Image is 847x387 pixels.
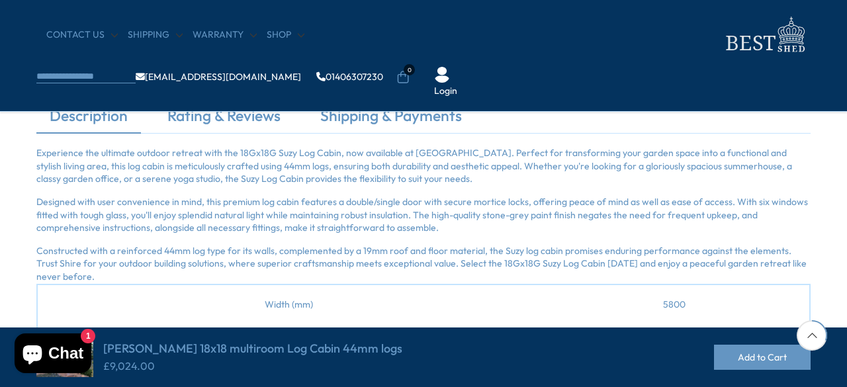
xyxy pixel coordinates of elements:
td: 5800 [540,324,810,364]
a: Login [434,85,457,98]
inbox-online-store-chat: Shopify online store chat [11,333,95,376]
p: Experience the ultimate outdoor retreat with the 18Gx18G Suzy Log Cabin, now available at [GEOGRA... [36,147,811,186]
a: Warranty [193,28,257,42]
a: Shipping & Payments [307,105,475,133]
a: 0 [396,71,410,84]
a: Shop [267,28,304,42]
p: Designed with user convenience in mind, this premium log cabin features a double/single door with... [36,196,811,235]
h4: [PERSON_NAME] 18x18 multiroom Log Cabin 44mm logs [103,341,402,356]
a: 01406307230 [316,72,383,81]
td: 5800 [540,284,810,325]
a: [EMAIL_ADDRESS][DOMAIN_NAME] [136,72,301,81]
button: Add to Cart [714,345,811,370]
ins: £9,024.00 [103,359,155,372]
span: 0 [404,64,415,75]
a: Description [36,105,141,133]
td: Depth (mm) [37,324,540,364]
a: Shipping [128,28,183,42]
img: logo [718,13,811,56]
p: Constructed with a reinforced 44mm log type for its walls, complemented by a 19mm roof and floor ... [36,245,811,284]
a: Rating & Reviews [154,105,294,133]
img: User Icon [434,67,450,83]
td: Width (mm) [37,284,540,325]
a: CONTACT US [46,28,118,42]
